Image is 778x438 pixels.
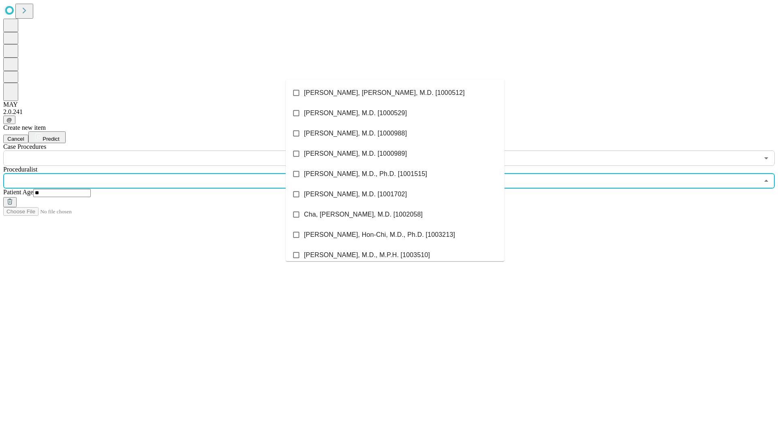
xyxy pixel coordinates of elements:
[28,131,66,143] button: Predict
[7,136,24,142] span: Cancel
[304,250,430,260] span: [PERSON_NAME], M.D., M.P.H. [1003510]
[3,166,37,173] span: Proceduralist
[304,189,407,199] span: [PERSON_NAME], M.D. [1001702]
[304,210,423,219] span: Cha, [PERSON_NAME], M.D. [1002058]
[3,124,46,131] span: Create new item
[3,108,775,116] div: 2.0.241
[3,101,775,108] div: MAY
[304,108,407,118] span: [PERSON_NAME], M.D. [1000529]
[3,189,33,195] span: Patient Age
[3,135,28,143] button: Cancel
[6,117,12,123] span: @
[304,88,465,98] span: [PERSON_NAME], [PERSON_NAME], M.D. [1000512]
[304,149,407,159] span: [PERSON_NAME], M.D. [1000989]
[304,169,427,179] span: [PERSON_NAME], M.D., Ph.D. [1001515]
[304,129,407,138] span: [PERSON_NAME], M.D. [1000988]
[761,152,772,164] button: Open
[3,116,15,124] button: @
[304,230,455,240] span: [PERSON_NAME], Hon-Chi, M.D., Ph.D. [1003213]
[43,136,59,142] span: Predict
[761,175,772,187] button: Close
[3,143,46,150] span: Scheduled Procedure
